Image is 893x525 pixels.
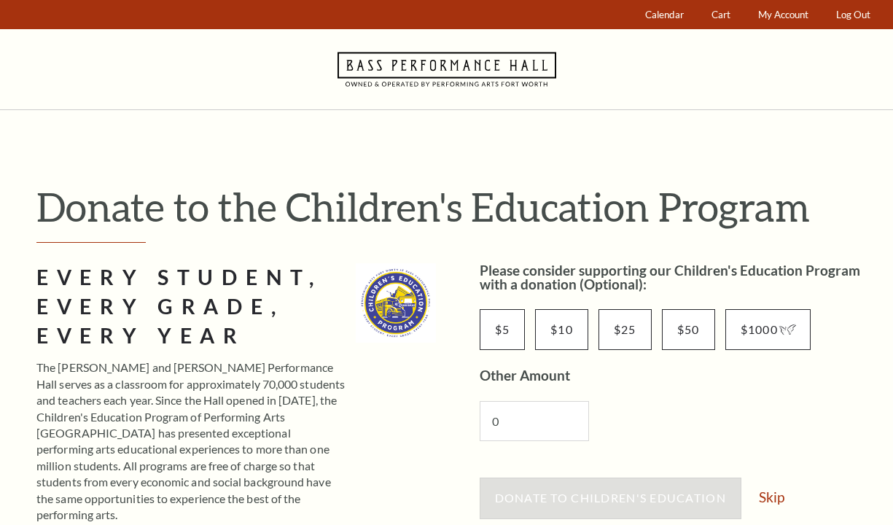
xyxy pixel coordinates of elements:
[480,309,526,350] input: $5
[36,263,346,351] h2: Every Student, Every Grade, Every Year
[535,309,588,350] input: $10
[662,309,715,350] input: $50
[480,262,860,292] label: Please consider supporting our Children's Education Program with a donation (Optional):
[705,1,738,29] a: Cart
[36,359,346,523] p: The [PERSON_NAME] and [PERSON_NAME] Performance Hall serves as a classroom for approximately 70,0...
[759,490,784,504] a: Skip
[639,1,691,29] a: Calendar
[36,183,878,230] h1: Donate to the Children's Education Program
[356,263,436,343] img: cep_logo_2022_standard_335x335.jpg
[480,367,570,384] label: Other Amount
[480,478,741,518] button: Donate to Children's Education
[830,1,878,29] a: Log Out
[495,491,726,505] span: Donate to Children's Education
[711,9,730,20] span: Cart
[725,309,811,350] input: $1000
[752,1,816,29] a: My Account
[758,9,808,20] span: My Account
[645,9,684,20] span: Calendar
[598,309,652,350] input: $25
